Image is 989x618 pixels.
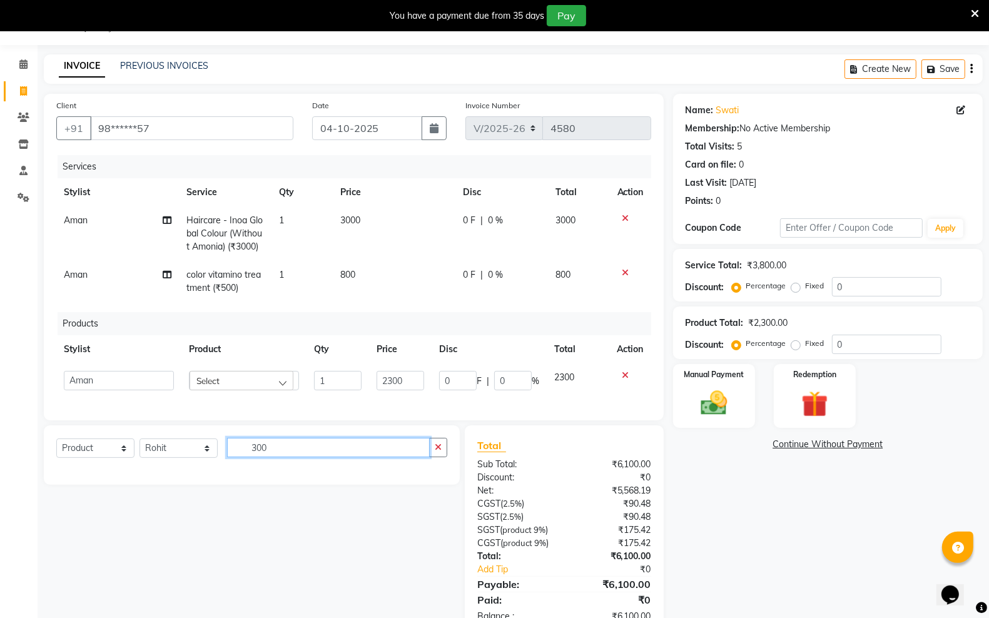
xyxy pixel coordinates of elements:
span: 1 [279,215,284,226]
a: Continue Without Payment [676,438,980,451]
th: Stylist [56,178,179,206]
th: Total [547,335,609,363]
label: Percentage [746,338,786,349]
div: Last Visit: [686,176,728,190]
span: color vitamino treatment (₹500) [186,269,261,293]
div: Total Visits: [686,140,735,153]
span: 0 % [488,268,503,281]
span: 3000 [340,215,360,226]
th: Disc [432,335,547,363]
span: % [532,375,539,388]
input: Search or Scan [227,438,430,457]
span: SGST [477,511,500,522]
button: Create New [844,59,916,79]
th: Qty [307,335,369,363]
div: Products [58,312,661,335]
span: Total [477,439,506,452]
label: Date [312,100,329,111]
th: Disc [455,178,548,206]
th: Product [181,335,307,363]
span: 9% [534,538,546,548]
div: Discount: [686,338,724,352]
div: ₹0 [564,471,661,484]
a: PREVIOUS INVOICES [120,60,208,71]
span: 2300 [554,372,574,383]
div: Coupon Code [686,221,781,235]
input: Search by Name/Mobile/Email/Code [90,116,293,140]
div: ₹3,800.00 [748,259,787,272]
label: Fixed [806,338,824,349]
div: Service Total: [686,259,743,272]
th: Action [610,178,651,206]
span: SGST [477,524,500,535]
label: Redemption [793,369,836,380]
th: Service [179,178,271,206]
iframe: chat widget [936,568,976,605]
span: Select [196,375,220,386]
span: 9% [534,525,545,535]
div: Services [58,155,661,178]
div: ₹90.48 [564,497,661,510]
span: 3000 [555,215,576,226]
th: Total [548,178,610,206]
div: Membership: [686,122,740,135]
span: | [487,375,489,388]
span: Aman [64,269,88,280]
a: Add Tip [468,563,580,576]
input: Enter Offer / Coupon Code [780,218,923,238]
span: 0 F [463,268,475,281]
div: ₹175.42 [564,524,661,537]
a: Swati [716,104,739,117]
button: Save [921,59,965,79]
div: ₹90.48 [564,510,661,524]
span: 800 [340,269,355,280]
th: Price [369,335,432,363]
label: Percentage [746,280,786,291]
span: | [480,214,483,227]
label: Manual Payment [684,369,744,380]
span: 800 [555,269,571,280]
a: INVOICE [59,55,105,78]
div: Paid: [468,592,564,607]
span: CGST [477,498,500,509]
span: product [503,538,532,548]
span: Aman [64,215,88,226]
span: 0 F [463,214,475,227]
div: Total: [468,550,564,563]
div: 0 [739,158,744,171]
div: ₹0 [564,592,661,607]
span: F [477,375,482,388]
div: Sub Total: [468,458,564,471]
div: Net: [468,484,564,497]
th: Price [333,178,455,206]
div: Product Total: [686,317,744,330]
div: ₹175.42 [564,537,661,550]
img: _cash.svg [692,388,735,418]
div: 5 [738,140,743,153]
span: 0 % [488,214,503,227]
div: Points: [686,195,714,208]
span: | [480,268,483,281]
th: Action [609,335,651,363]
div: Name: [686,104,714,117]
div: Payable: [468,577,564,592]
div: ( ) [468,510,564,524]
div: You have a payment due from 35 days [390,9,544,23]
label: Client [56,100,76,111]
div: Discount: [468,471,564,484]
div: ( ) [468,497,564,510]
button: +91 [56,116,91,140]
div: [DATE] [730,176,757,190]
label: Fixed [806,280,824,291]
label: Invoice Number [465,100,520,111]
div: Card on file: [686,158,737,171]
div: ( ) [468,537,564,550]
button: Apply [928,219,963,238]
span: product [502,525,532,535]
div: ₹6,100.00 [564,550,661,563]
span: 2.5% [503,499,522,509]
div: ( ) [468,524,564,537]
div: ₹0 [581,563,661,576]
button: Pay [547,5,586,26]
div: ₹2,300.00 [749,317,788,330]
